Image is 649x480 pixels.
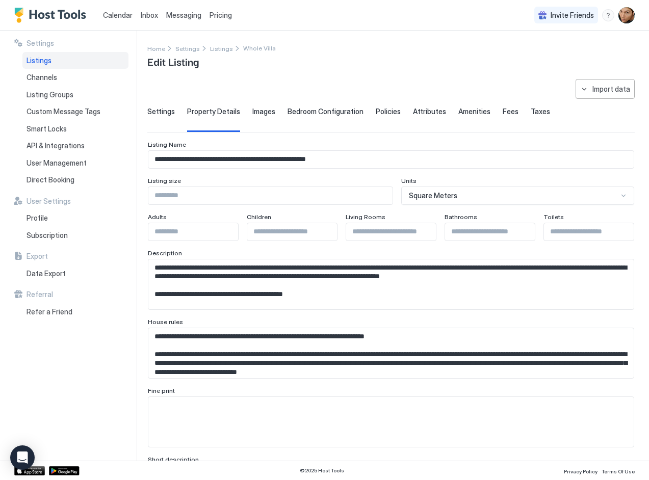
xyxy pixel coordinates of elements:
a: Listing Groups [22,86,128,103]
a: Calendar [103,10,133,20]
textarea: Input Field [148,259,634,309]
span: Settings [147,107,175,116]
div: menu [602,9,614,21]
span: Listing Name [148,141,186,148]
span: Settings [27,39,54,48]
span: User Settings [27,197,71,206]
a: Listings [22,52,128,69]
input: Input Field [148,223,238,241]
span: Living Rooms [346,213,385,221]
span: Units [401,177,417,184]
span: User Management [27,158,87,168]
span: Home [147,45,165,52]
span: Property Details [187,107,240,116]
a: Inbox [141,10,158,20]
input: Input Field [346,223,436,241]
span: Fees [503,107,518,116]
span: Short description [148,456,199,463]
span: Settings [175,45,200,52]
input: Input Field [247,223,337,241]
span: Adults [148,213,167,221]
div: Breadcrumb [175,43,200,54]
textarea: Input Field [148,328,634,378]
a: API & Integrations [22,137,128,154]
span: Listings [27,56,51,65]
span: Taxes [531,107,550,116]
a: Home [147,43,165,54]
span: House rules [148,318,183,326]
a: Settings [175,43,200,54]
span: Children [247,213,271,221]
span: Profile [27,214,48,223]
a: Direct Booking [22,171,128,189]
span: Direct Booking [27,175,74,184]
span: Inbox [141,11,158,19]
a: Channels [22,69,128,86]
span: © 2025 Host Tools [300,467,344,474]
div: User profile [618,7,635,23]
span: Pricing [210,11,232,20]
a: Refer a Friend [22,303,128,321]
textarea: Input Field [148,397,634,447]
a: Host Tools Logo [14,8,91,23]
a: Profile [22,209,128,227]
span: Terms Of Use [602,468,635,474]
span: Amenities [458,107,490,116]
span: Bedroom Configuration [288,107,364,116]
div: Open Intercom Messenger [10,445,35,470]
span: Channels [27,73,57,82]
span: Toilets [543,213,564,221]
span: Images [252,107,275,116]
a: Subscription [22,227,128,244]
span: Refer a Friend [27,307,72,316]
div: Import data [592,84,630,94]
span: Custom Message Tags [27,107,100,116]
div: Breadcrumb [210,43,233,54]
span: Attributes [413,107,446,116]
a: Terms Of Use [602,465,635,476]
input: Input Field [148,151,634,168]
span: Data Export [27,269,66,278]
div: Breadcrumb [147,43,165,54]
a: Data Export [22,265,128,282]
span: Listing size [148,177,181,184]
span: Listing Groups [27,90,73,99]
span: Description [148,249,182,257]
input: Input Field [148,187,393,204]
span: Referral [27,290,53,299]
span: Breadcrumb [243,44,276,52]
a: Messaging [166,10,201,20]
a: App Store [14,466,45,475]
span: Bathrooms [445,213,477,221]
span: Messaging [166,11,201,19]
span: Square Meters [409,191,457,200]
input: Input Field [544,223,634,241]
span: Smart Locks [27,124,67,134]
a: Listings [210,43,233,54]
input: Input Field [445,223,535,241]
span: Listings [210,45,233,52]
span: API & Integrations [27,141,85,150]
a: Google Play Store [49,466,80,475]
button: Import data [576,79,635,99]
span: Policies [376,107,401,116]
a: Smart Locks [22,120,128,138]
span: Privacy Policy [564,468,598,474]
span: Calendar [103,11,133,19]
span: Fine print [148,387,175,394]
span: Edit Listing [147,54,199,69]
a: Privacy Policy [564,465,598,476]
span: Export [27,252,48,261]
a: User Management [22,154,128,172]
a: Custom Message Tags [22,103,128,120]
span: Invite Friends [551,11,594,20]
span: Subscription [27,231,68,240]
